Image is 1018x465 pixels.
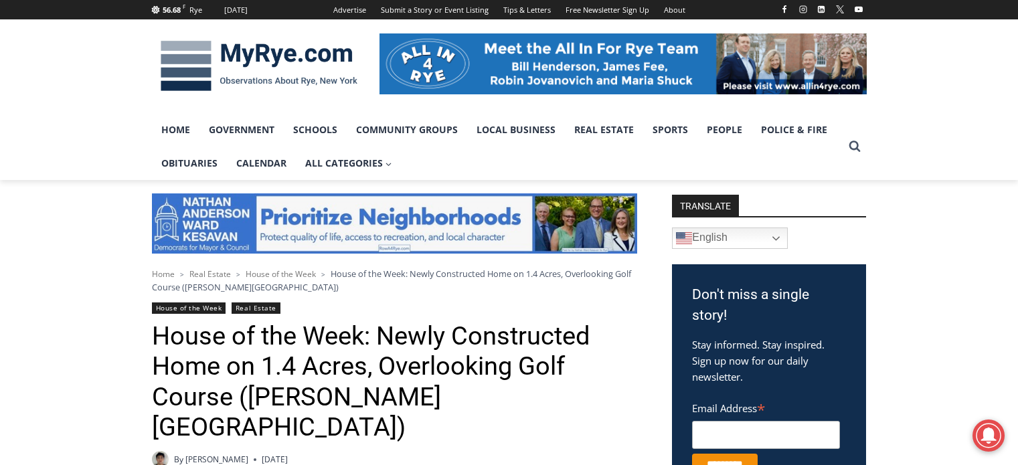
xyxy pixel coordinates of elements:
nav: Breadcrumbs [152,267,637,294]
a: Schools [284,113,347,147]
a: All Categories [296,147,402,180]
span: House of the Week: Newly Constructed Home on 1.4 Acres, Overlooking Golf Course ([PERSON_NAME][GE... [152,268,631,293]
label: Email Address [692,395,840,419]
a: [PERSON_NAME] [185,454,248,465]
a: Local Business [467,113,565,147]
img: en [676,230,692,246]
div: Rye [189,4,202,16]
p: Stay informed. Stay inspired. Sign up now for our daily newsletter. [692,337,846,385]
a: Sports [643,113,697,147]
nav: Primary Navigation [152,113,843,181]
img: MyRye.com [152,31,366,101]
a: Obituaries [152,147,227,180]
a: Linkedin [813,1,829,17]
a: Facebook [776,1,792,17]
a: Police & Fire [752,113,837,147]
a: Calendar [227,147,296,180]
a: Instagram [795,1,811,17]
a: House of the Week [246,268,316,280]
a: Community Groups [347,113,467,147]
a: Home [152,268,175,280]
a: People [697,113,752,147]
span: F [183,3,185,10]
span: All Categories [305,156,392,171]
span: 56.68 [163,5,181,15]
span: > [321,270,325,279]
a: Real Estate [232,302,280,314]
a: House of the Week [152,302,226,314]
a: Real Estate [565,113,643,147]
a: Real Estate [189,268,231,280]
a: English [672,227,788,249]
img: All in for Rye [379,33,867,94]
a: YouTube [851,1,867,17]
a: X [832,1,848,17]
a: Home [152,113,199,147]
button: View Search Form [843,134,867,159]
strong: TRANSLATE [672,195,739,216]
a: Government [199,113,284,147]
span: > [236,270,240,279]
h3: Don't miss a single story! [692,284,846,327]
div: [DATE] [224,4,248,16]
span: > [180,270,184,279]
h1: House of the Week: Newly Constructed Home on 1.4 Acres, Overlooking Golf Course ([PERSON_NAME][GE... [152,321,637,443]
